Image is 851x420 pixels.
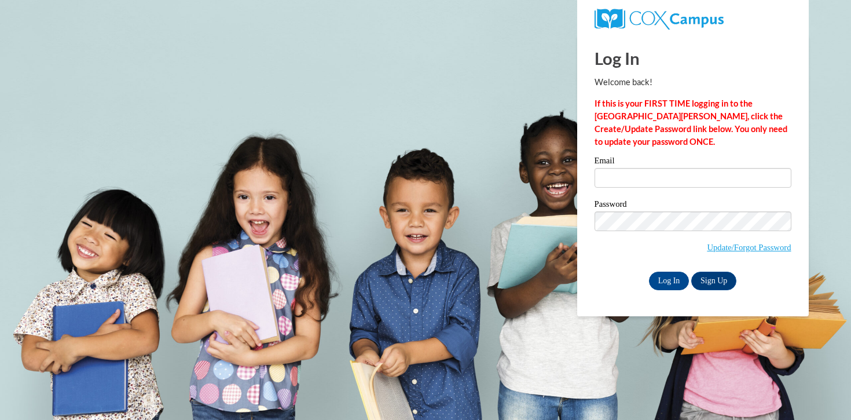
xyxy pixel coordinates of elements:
h1: Log In [595,46,791,70]
a: Sign Up [691,272,736,290]
a: COX Campus [595,13,724,23]
strong: If this is your FIRST TIME logging in to the [GEOGRAPHIC_DATA][PERSON_NAME], click the Create/Upd... [595,98,787,147]
input: Log In [649,272,689,290]
label: Email [595,156,791,168]
img: COX Campus [595,9,724,30]
a: Update/Forgot Password [707,243,791,252]
label: Password [595,200,791,211]
p: Welcome back! [595,76,791,89]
